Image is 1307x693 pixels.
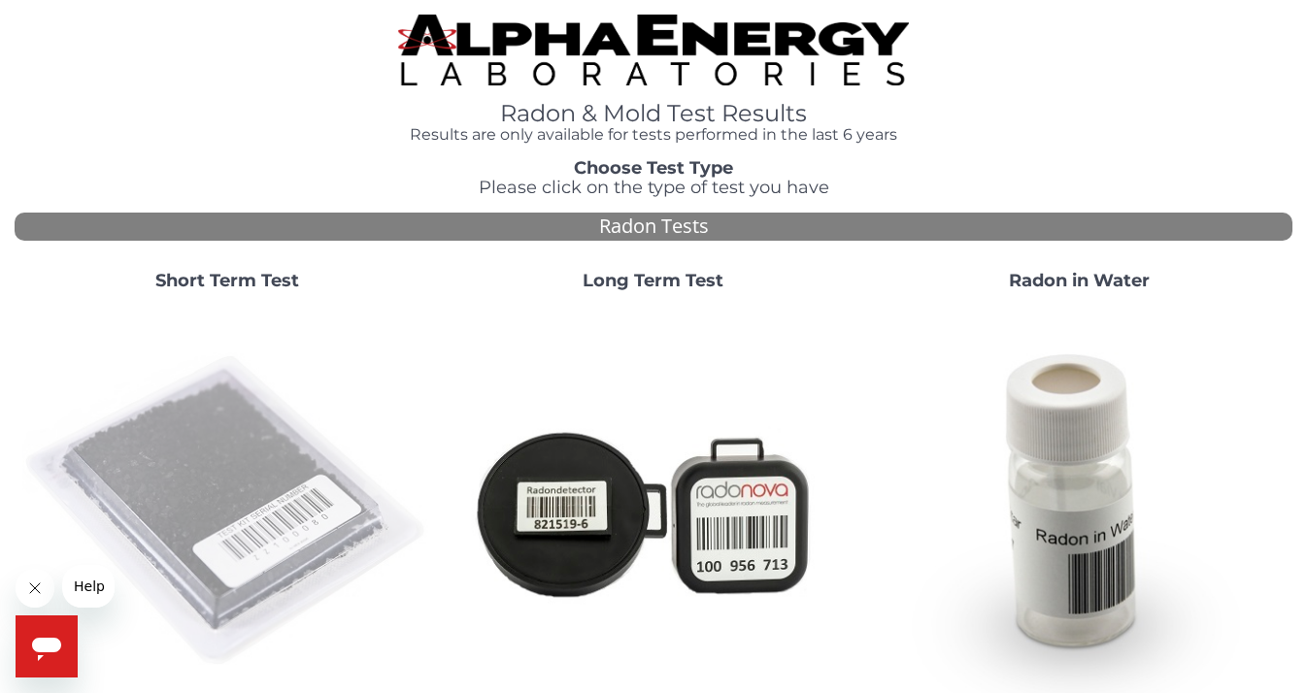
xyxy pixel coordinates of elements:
[398,101,909,126] h1: Radon & Mold Test Results
[16,569,54,608] iframe: Close message
[16,615,78,677] iframe: Button to launch messaging window
[583,270,723,291] strong: Long Term Test
[1009,270,1150,291] strong: Radon in Water
[62,565,115,608] iframe: Message from company
[398,126,909,144] h4: Results are only available for tests performed in the last 6 years
[15,213,1292,241] div: Radon Tests
[155,270,299,291] strong: Short Term Test
[398,15,909,85] img: TightCrop.jpg
[574,157,733,179] strong: Choose Test Type
[479,177,829,198] span: Please click on the type of test you have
